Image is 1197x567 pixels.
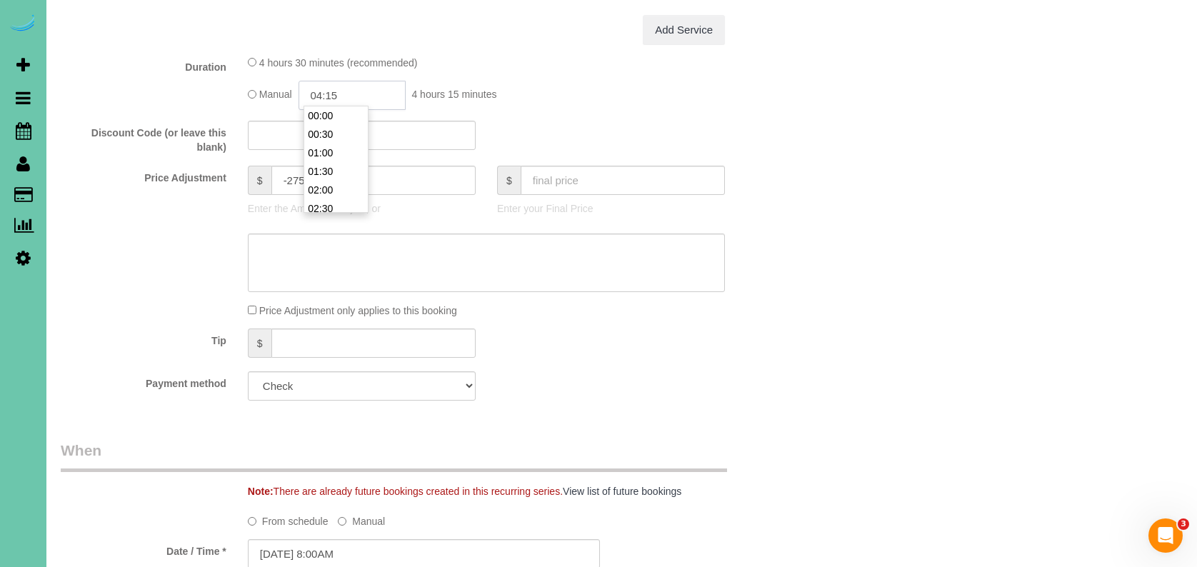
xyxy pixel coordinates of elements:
input: Manual [338,517,346,526]
label: Payment method [50,371,237,391]
li: 01:00 [304,144,368,162]
span: $ [248,328,271,358]
label: Date / Time * [50,539,237,558]
label: Duration [50,55,237,74]
p: Enter the Amount to Adjust, or [248,201,476,216]
li: 01:30 [304,162,368,181]
strong: Note: [248,486,274,497]
span: 4 hours 15 minutes [411,89,496,101]
iframe: Intercom live chat [1148,518,1183,553]
span: $ [248,166,271,195]
span: 4 hours 30 minutes (recommended) [259,57,418,69]
li: 02:30 [304,199,368,218]
input: From schedule [248,517,256,526]
input: final price [521,166,725,195]
label: Price Adjustment [50,166,237,185]
span: $ [497,166,521,195]
a: Add Service [643,15,725,45]
li: 02:00 [304,181,368,199]
label: Manual [338,509,385,528]
div: There are already future bookings created in this recurring series. [237,484,798,498]
span: Manual [259,89,292,101]
a: View list of future bookings [563,486,681,497]
p: Enter your Final Price [497,201,725,216]
label: Tip [50,328,237,348]
legend: When [61,440,727,472]
span: Price Adjustment only applies to this booking [259,305,457,316]
label: From schedule [248,509,329,528]
li: 00:00 [304,106,368,125]
label: Discount Code (or leave this blank) [50,121,237,154]
span: 3 [1178,518,1189,530]
img: Automaid Logo [9,14,37,34]
li: 00:30 [304,125,368,144]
